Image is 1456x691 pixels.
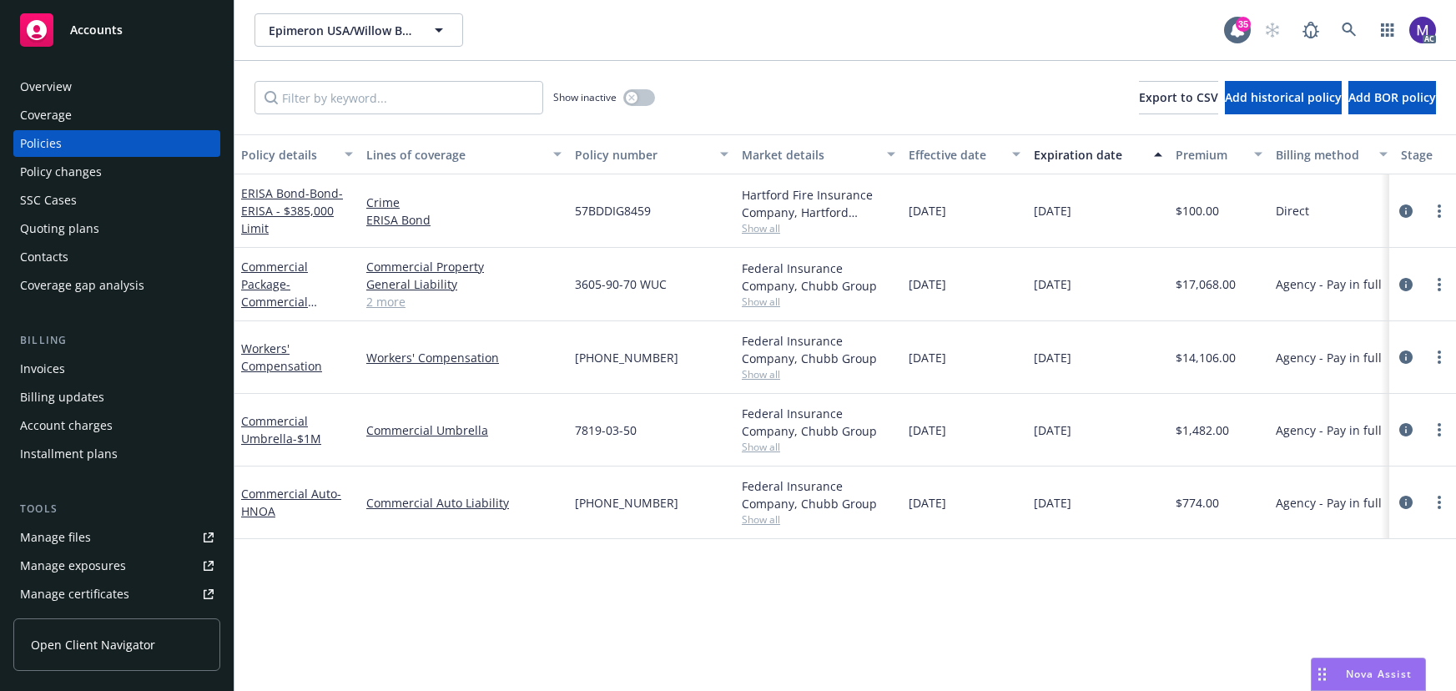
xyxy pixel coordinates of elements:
[13,384,220,411] a: Billing updates
[1034,146,1144,164] div: Expiration date
[1169,134,1269,174] button: Premium
[1034,275,1071,293] span: [DATE]
[13,332,220,349] div: Billing
[1027,134,1169,174] button: Expiration date
[366,211,562,229] a: ERISA Bond
[742,186,895,221] div: Hartford Fire Insurance Company, Hartford Insurance Group
[742,477,895,512] div: Federal Insurance Company, Chubb Group
[742,512,895,527] span: Show all
[742,295,895,309] span: Show all
[1312,658,1333,690] div: Drag to move
[1276,421,1382,439] span: Agency - Pay in full
[1225,81,1342,114] button: Add historical policy
[366,146,543,164] div: Lines of coverage
[1176,494,1219,512] span: $774.00
[909,421,946,439] span: [DATE]
[13,581,220,608] a: Manage certificates
[909,275,946,293] span: [DATE]
[20,130,62,157] div: Policies
[909,202,946,219] span: [DATE]
[575,349,678,366] span: [PHONE_NUMBER]
[575,202,651,219] span: 57BDDIG8459
[366,275,562,293] a: General Liability
[1429,275,1449,295] a: more
[1276,202,1309,219] span: Direct
[575,421,637,439] span: 7819-03-50
[1034,421,1071,439] span: [DATE]
[20,552,126,579] div: Manage exposures
[575,146,710,164] div: Policy number
[742,332,895,367] div: Federal Insurance Company, Chubb Group
[1269,134,1394,174] button: Billing method
[1034,202,1071,219] span: [DATE]
[13,524,220,551] a: Manage files
[13,272,220,299] a: Coverage gap analysis
[241,340,322,374] a: Workers' Compensation
[1256,13,1289,47] a: Start snowing
[575,494,678,512] span: [PHONE_NUMBER]
[366,258,562,275] a: Commercial Property
[13,130,220,157] a: Policies
[1276,146,1369,164] div: Billing method
[254,81,543,114] input: Filter by keyword...
[1409,17,1436,43] img: photo
[20,356,65,382] div: Invoices
[31,636,155,653] span: Open Client Navigator
[13,501,220,517] div: Tools
[360,134,568,174] button: Lines of coverage
[1236,17,1251,32] div: 35
[13,412,220,439] a: Account charges
[1396,420,1416,440] a: circleInformation
[241,486,341,519] a: Commercial Auto
[1139,89,1218,105] span: Export to CSV
[1176,275,1236,293] span: $17,068.00
[366,421,562,439] a: Commercial Umbrella
[1396,201,1416,221] a: circleInformation
[20,73,72,100] div: Overview
[20,272,144,299] div: Coverage gap analysis
[20,384,104,411] div: Billing updates
[742,440,895,454] span: Show all
[1429,420,1449,440] a: more
[1225,89,1342,105] span: Add historical policy
[1176,146,1244,164] div: Premium
[1276,275,1382,293] span: Agency - Pay in full
[1401,146,1453,164] div: Stage
[241,413,321,446] a: Commercial Umbrella
[568,134,735,174] button: Policy number
[254,13,463,47] button: Epimeron USA/Willow Biosciences, Inc.
[13,244,220,270] a: Contacts
[13,159,220,185] a: Policy changes
[20,581,129,608] div: Manage certificates
[13,552,220,579] span: Manage exposures
[366,349,562,366] a: Workers' Compensation
[241,185,343,236] span: - Bond-ERISA - $385,000 Limit
[742,405,895,440] div: Federal Insurance Company, Chubb Group
[1348,89,1436,105] span: Add BOR policy
[742,367,895,381] span: Show all
[909,349,946,366] span: [DATE]
[553,90,617,104] span: Show inactive
[909,494,946,512] span: [DATE]
[1396,347,1416,367] a: circleInformation
[1429,201,1449,221] a: more
[1311,658,1426,691] button: Nova Assist
[366,194,562,211] a: Crime
[1176,349,1236,366] span: $14,106.00
[20,524,91,551] div: Manage files
[909,146,1002,164] div: Effective date
[742,221,895,235] span: Show all
[1276,349,1382,366] span: Agency - Pay in full
[241,185,343,236] a: ERISA Bond
[742,260,895,295] div: Federal Insurance Company, Chubb Group
[1348,81,1436,114] button: Add BOR policy
[20,187,77,214] div: SSC Cases
[1139,81,1218,114] button: Export to CSV
[20,244,68,270] div: Contacts
[13,215,220,242] a: Quoting plans
[13,102,220,129] a: Coverage
[1176,202,1219,219] span: $100.00
[575,275,667,293] span: 3605-90-70 WUC
[20,159,102,185] div: Policy changes
[234,134,360,174] button: Policy details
